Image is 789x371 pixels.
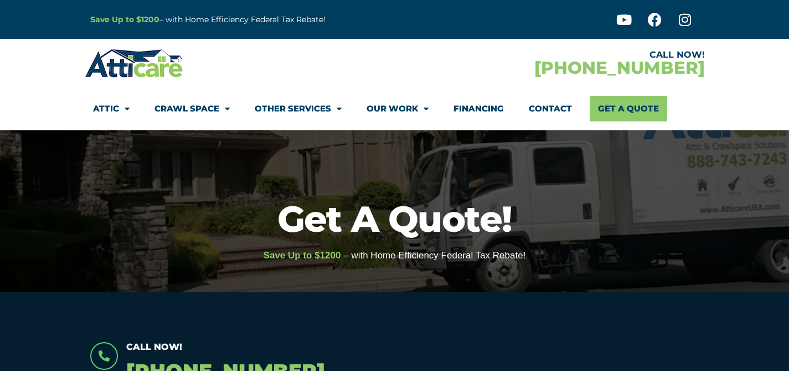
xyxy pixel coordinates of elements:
div: CALL NOW! [395,50,705,59]
a: Other Services [255,96,342,121]
a: Attic [93,96,130,121]
a: Financing [453,96,504,121]
a: Save Up to $1200 [90,14,159,24]
a: Crawl Space [154,96,230,121]
nav: Menu [93,96,697,121]
span: Call Now! [126,342,182,352]
a: Get A Quote [590,96,667,121]
a: Contact [529,96,572,121]
span: Save Up to $1200 [264,250,341,261]
span: – with Home Efficiency Federal Tax Rebate! [343,250,525,261]
a: Our Work [367,96,429,121]
h1: Get A Quote! [6,201,783,237]
p: – with Home Efficiency Federal Tax Rebate! [90,13,449,26]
